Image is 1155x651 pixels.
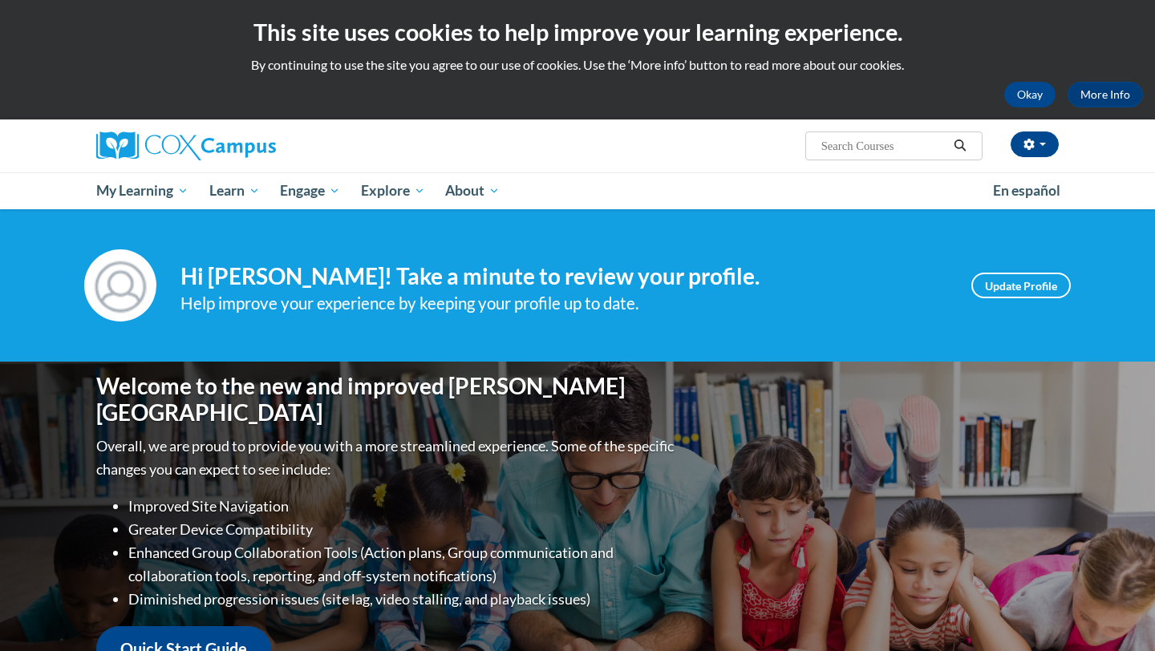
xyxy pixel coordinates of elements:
[1068,82,1143,107] a: More Info
[209,181,260,200] span: Learn
[128,541,678,588] li: Enhanced Group Collaboration Tools (Action plans, Group communication and collaboration tools, re...
[436,172,511,209] a: About
[199,172,270,209] a: Learn
[96,373,678,427] h1: Welcome to the new and improved [PERSON_NAME][GEOGRAPHIC_DATA]
[361,181,425,200] span: Explore
[86,172,199,209] a: My Learning
[180,290,947,317] div: Help improve your experience by keeping your profile up to date.
[351,172,436,209] a: Explore
[269,172,351,209] a: Engage
[280,181,340,200] span: Engage
[84,249,156,321] img: Profile Image
[12,56,1143,74] p: By continuing to use the site you agree to our use of cookies. Use the ‘More info’ button to read...
[96,131,276,160] img: Cox Campus
[96,181,188,200] span: My Learning
[96,131,401,160] a: Cox Campus
[993,182,1060,199] span: En español
[72,172,1083,209] div: Main menu
[96,435,678,481] p: Overall, we are proud to provide you with a more streamlined experience. Some of the specific cha...
[820,136,948,156] input: Search Courses
[445,181,500,200] span: About
[12,16,1143,48] h2: This site uses cookies to help improve your learning experience.
[180,263,947,290] h4: Hi [PERSON_NAME]! Take a minute to review your profile.
[1091,587,1142,638] iframe: Button to launch messaging window
[948,136,972,156] button: Search
[128,518,678,541] li: Greater Device Compatibility
[128,588,678,611] li: Diminished progression issues (site lag, video stalling, and playback issues)
[128,495,678,518] li: Improved Site Navigation
[971,273,1071,298] a: Update Profile
[1004,82,1056,107] button: Okay
[983,174,1071,208] a: En español
[1011,131,1059,157] button: Account Settings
